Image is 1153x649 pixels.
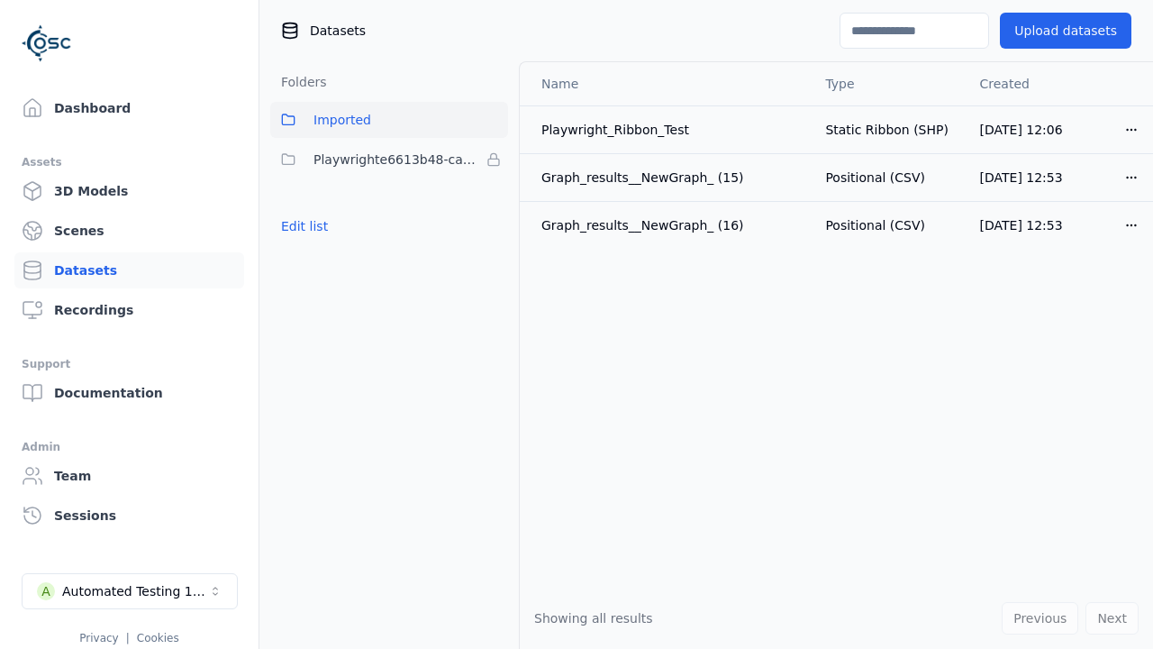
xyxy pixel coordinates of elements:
div: Graph_results__NewGraph_ (16) [541,216,796,234]
span: Imported [313,109,371,131]
th: Name [520,62,811,105]
button: Edit list [270,210,339,242]
a: Sessions [14,498,244,534]
a: 3D Models [14,173,244,209]
td: Static Ribbon (SHP) [811,105,965,153]
div: Assets [22,151,237,173]
span: | [126,632,130,644]
button: Imported [270,102,508,138]
button: Select a workspace [22,573,238,609]
img: Logo [22,18,72,69]
h3: Folders [270,73,327,91]
a: Documentation [14,375,244,411]
div: Admin [22,436,237,458]
span: [DATE] 12:06 [980,123,1063,137]
a: Recordings [14,292,244,328]
td: Positional (CSV) [811,201,965,249]
td: Positional (CSV) [811,153,965,201]
th: Created [966,62,1110,105]
a: Dashboard [14,90,244,126]
div: Automated Testing 1 - Playwright [62,582,208,600]
div: Support [22,353,237,375]
a: Scenes [14,213,244,249]
button: Playwrighte6613b48-ca99-48b0-8426-e5f3339f1679 [270,142,508,178]
span: [DATE] 12:53 [980,170,1063,185]
a: Team [14,458,244,494]
span: Playwrighte6613b48-ca99-48b0-8426-e5f3339f1679 [313,149,479,170]
div: Playwright_Ribbon_Test [541,121,796,139]
div: A [37,582,55,600]
span: [DATE] 12:53 [980,218,1063,233]
a: Cookies [137,632,179,644]
span: Showing all results [534,611,653,626]
th: Type [811,62,965,105]
a: Datasets [14,252,244,288]
a: Privacy [79,632,118,644]
span: Datasets [310,22,366,40]
div: Graph_results__NewGraph_ (15) [541,169,796,187]
button: Upload datasets [1000,13,1131,49]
